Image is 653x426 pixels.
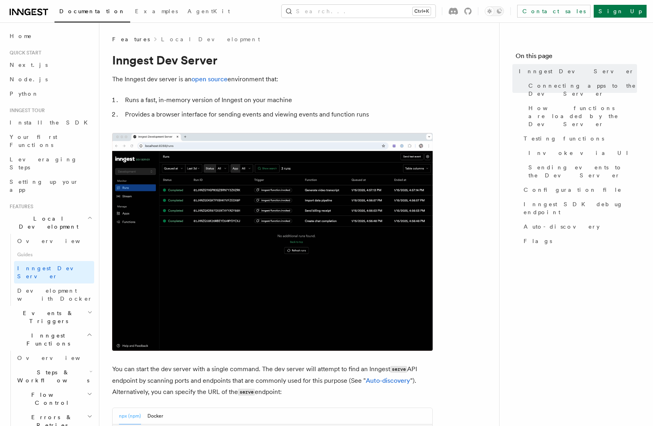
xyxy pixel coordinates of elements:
[6,332,87,348] span: Inngest Functions
[112,35,150,43] span: Features
[390,366,407,373] code: serve
[10,90,39,97] span: Python
[14,261,94,283] a: Inngest Dev Server
[135,8,178,14] span: Examples
[183,2,235,22] a: AgentKit
[524,237,552,245] span: Flags
[14,368,89,384] span: Steps & Workflows
[6,115,94,130] a: Install the SDK
[10,156,77,171] span: Leveraging Steps
[525,146,637,160] a: Invoke via UI
[130,2,183,22] a: Examples
[413,7,431,15] kbd: Ctrl+K
[366,377,410,384] a: Auto-discovery
[119,408,141,424] button: npx (npm)
[6,175,94,197] a: Setting up your app
[6,86,94,101] a: Python
[524,200,637,216] span: Inngest SDK debug endpoint
[14,234,94,248] a: Overview
[123,94,433,106] li: Runs a fast, in-memory version of Inngest on your machine
[6,58,94,72] a: Next.js
[485,6,504,16] button: Toggle dark mode
[10,32,32,40] span: Home
[6,152,94,175] a: Leveraging Steps
[147,408,163,424] button: Docker
[14,365,94,388] button: Steps & Workflows
[528,149,635,157] span: Invoke via UI
[525,78,637,101] a: Connecting apps to the Dev Server
[17,265,86,279] span: Inngest Dev Server
[520,183,637,197] a: Configuration file
[524,223,600,231] span: Auto-discovery
[54,2,130,22] a: Documentation
[519,67,634,75] span: Inngest Dev Server
[6,29,94,43] a: Home
[528,163,637,179] span: Sending events to the Dev Server
[6,306,94,328] button: Events & Triggers
[6,215,87,231] span: Local Development
[123,109,433,120] li: Provides a browser interface for sending events and viewing events and function runs
[10,119,93,126] span: Install the SDK
[594,5,647,18] a: Sign Up
[17,238,100,244] span: Overview
[520,234,637,248] a: Flags
[6,234,94,306] div: Local Development
[525,160,637,183] a: Sending events to the Dev Server
[525,101,637,131] a: How functions are loaded by the Dev Server
[528,82,637,98] span: Connecting apps to the Dev Server
[517,5,591,18] a: Contact sales
[10,62,48,68] span: Next.js
[161,35,260,43] a: Local Development
[17,355,100,361] span: Overview
[6,72,94,86] a: Node.js
[14,391,87,407] span: Flow Control
[17,287,93,302] span: Development with Docker
[191,75,228,83] a: open source
[187,8,230,14] span: AgentKit
[6,130,94,152] a: Your first Functions
[14,351,94,365] a: Overview
[516,51,637,64] h4: On this page
[112,53,433,67] h1: Inngest Dev Server
[112,133,433,351] img: Dev Server Demo
[6,107,45,114] span: Inngest tour
[59,8,125,14] span: Documentation
[112,364,433,398] p: You can start the dev server with a single command. The dev server will attempt to find an Innges...
[520,197,637,219] a: Inngest SDK debug endpoint
[6,50,41,56] span: Quick start
[10,179,79,193] span: Setting up your app
[14,388,94,410] button: Flow Control
[14,283,94,306] a: Development with Docker
[6,203,33,210] span: Features
[520,219,637,234] a: Auto-discovery
[516,64,637,78] a: Inngest Dev Server
[238,389,255,396] code: serve
[528,104,637,128] span: How functions are loaded by the Dev Server
[524,135,604,143] span: Testing functions
[520,131,637,146] a: Testing functions
[6,328,94,351] button: Inngest Functions
[10,76,48,82] span: Node.js
[282,5,435,18] button: Search...Ctrl+K
[10,134,57,148] span: Your first Functions
[14,248,94,261] span: Guides
[112,74,433,85] p: The Inngest dev server is an environment that:
[6,211,94,234] button: Local Development
[524,186,622,194] span: Configuration file
[6,309,87,325] span: Events & Triggers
